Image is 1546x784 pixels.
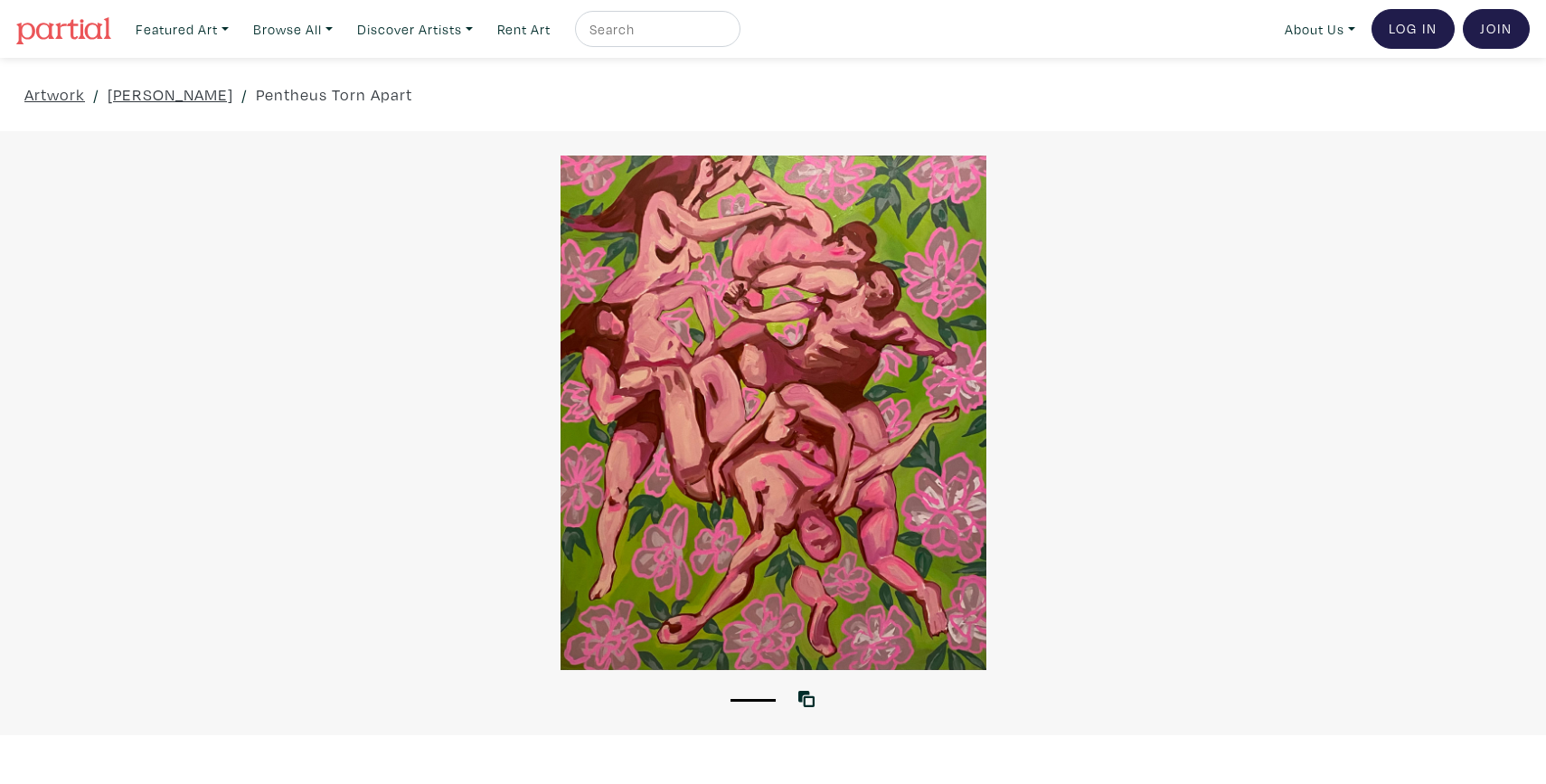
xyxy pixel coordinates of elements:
a: Artwork [24,82,85,107]
a: [PERSON_NAME] [108,82,233,107]
input: Search [588,18,723,41]
a: Log In [1372,9,1455,49]
span: / [241,82,248,107]
a: Browse All [245,11,341,48]
a: Featured Art [127,11,237,48]
a: Join [1463,9,1530,49]
a: About Us [1277,11,1363,48]
a: Rent Art [489,11,559,48]
a: Discover Artists [349,11,481,48]
button: 1 of 1 [731,699,776,702]
span: / [93,82,99,107]
a: Pentheus Torn Apart [256,82,412,107]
